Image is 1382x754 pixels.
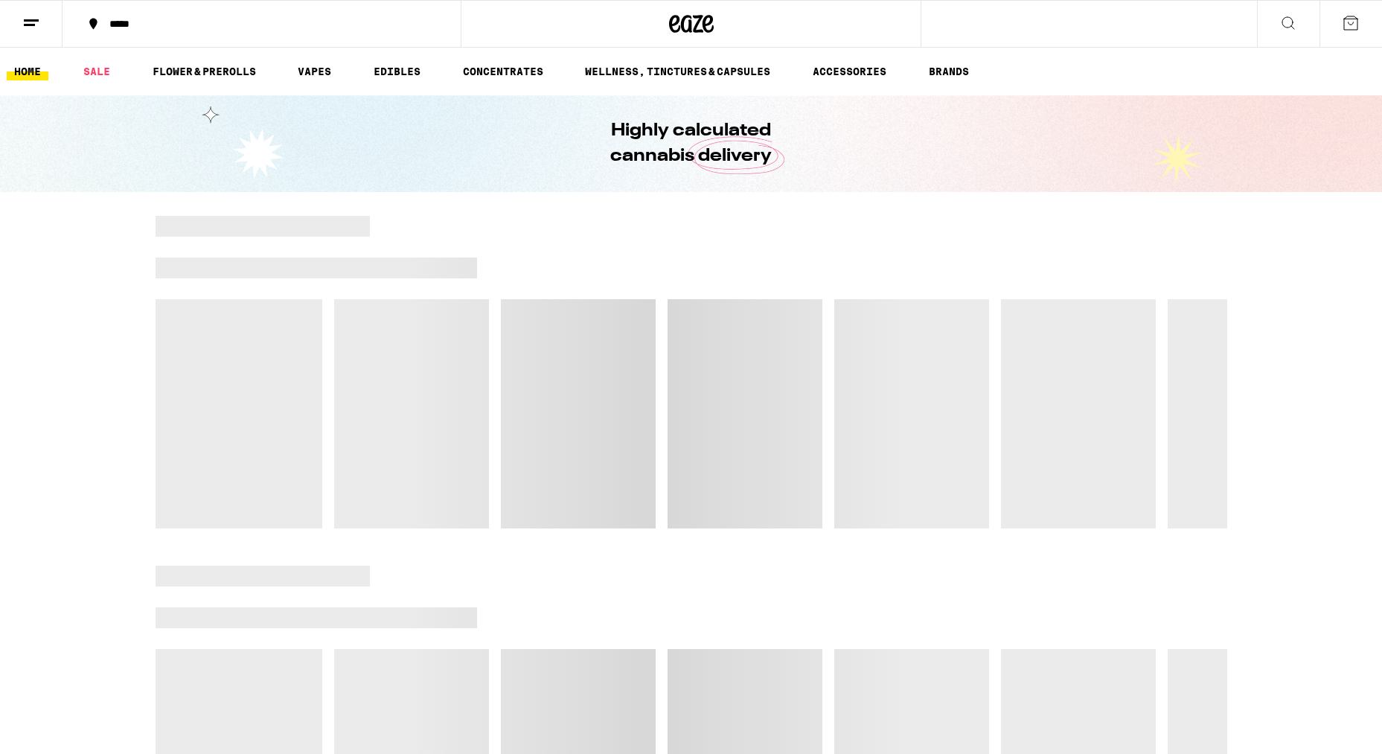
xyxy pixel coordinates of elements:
a: ACCESSORIES [805,63,894,80]
a: VAPES [290,63,339,80]
h1: Highly calculated cannabis delivery [569,118,814,169]
a: WELLNESS, TINCTURES & CAPSULES [578,63,778,80]
a: SALE [76,63,118,80]
a: EDIBLES [366,63,428,80]
a: FLOWER & PREROLLS [145,63,263,80]
a: HOME [7,63,48,80]
a: BRANDS [921,63,976,80]
a: CONCENTRATES [455,63,551,80]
